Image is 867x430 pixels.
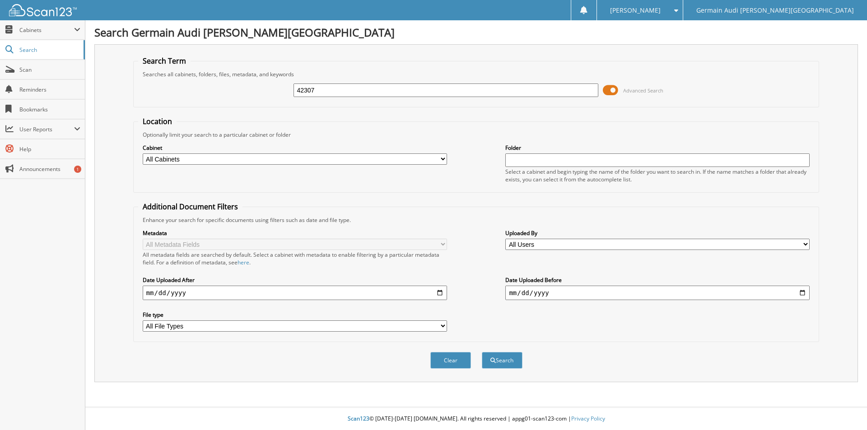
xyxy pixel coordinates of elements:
[74,166,81,173] div: 1
[19,165,80,173] span: Announcements
[482,352,522,369] button: Search
[505,286,810,300] input: end
[505,276,810,284] label: Date Uploaded Before
[9,4,77,16] img: scan123-logo-white.svg
[138,131,815,139] div: Optionally limit your search to a particular cabinet or folder
[138,56,191,66] legend: Search Term
[505,229,810,237] label: Uploaded By
[138,116,177,126] legend: Location
[138,202,242,212] legend: Additional Document Filters
[94,25,858,40] h1: Search Germain Audi [PERSON_NAME][GEOGRAPHIC_DATA]
[143,286,447,300] input: start
[143,276,447,284] label: Date Uploaded After
[348,415,369,422] span: Scan123
[505,168,810,183] div: Select a cabinet and begin typing the name of the folder you want to search in. If the name match...
[19,145,80,153] span: Help
[143,251,447,266] div: All metadata fields are searched by default. Select a cabinet with metadata to enable filtering b...
[85,408,867,430] div: © [DATE]-[DATE] [DOMAIN_NAME]. All rights reserved | appg01-scan123-com |
[610,8,661,13] span: [PERSON_NAME]
[696,8,854,13] span: Germain Audi [PERSON_NAME][GEOGRAPHIC_DATA]
[571,415,605,422] a: Privacy Policy
[138,70,815,78] div: Searches all cabinets, folders, files, metadata, and keywords
[505,144,810,152] label: Folder
[19,46,79,54] span: Search
[19,26,74,34] span: Cabinets
[19,86,80,93] span: Reminders
[138,216,815,224] div: Enhance your search for specific documents using filters such as date and file type.
[19,66,80,74] span: Scan
[19,106,80,113] span: Bookmarks
[19,125,74,133] span: User Reports
[623,87,663,94] span: Advanced Search
[143,144,447,152] label: Cabinet
[143,229,447,237] label: Metadata
[143,311,447,319] label: File type
[238,259,249,266] a: here
[430,352,471,369] button: Clear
